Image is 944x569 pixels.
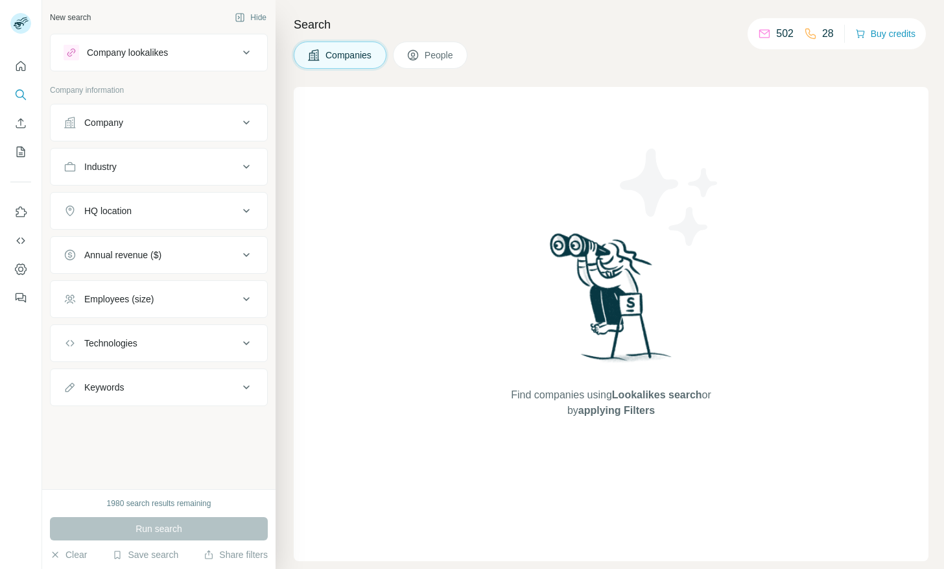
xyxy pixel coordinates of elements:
[84,116,123,129] div: Company
[112,548,178,561] button: Save search
[50,84,268,96] p: Company information
[10,112,31,135] button: Enrich CSV
[425,49,454,62] span: People
[84,337,137,350] div: Technologies
[51,284,267,315] button: Employees (size)
[10,140,31,163] button: My lists
[51,107,267,138] button: Company
[10,83,31,106] button: Search
[84,381,124,394] div: Keywords
[50,548,87,561] button: Clear
[10,286,31,309] button: Feedback
[50,12,91,23] div: New search
[10,258,31,281] button: Dashboard
[855,25,915,43] button: Buy credits
[84,248,161,261] div: Annual revenue ($)
[822,26,834,42] p: 28
[204,548,268,561] button: Share filters
[10,229,31,252] button: Use Surfe API
[87,46,168,59] div: Company lookalikes
[226,8,276,27] button: Hide
[507,387,714,418] span: Find companies using or by
[611,139,728,256] img: Surfe Illustration - Stars
[84,160,117,173] div: Industry
[578,405,655,416] span: applying Filters
[294,16,928,34] h4: Search
[84,204,132,217] div: HQ location
[10,200,31,224] button: Use Surfe on LinkedIn
[325,49,373,62] span: Companies
[10,54,31,78] button: Quick start
[776,26,794,42] p: 502
[107,498,211,509] div: 1980 search results remaining
[51,195,267,226] button: HQ location
[544,230,679,374] img: Surfe Illustration - Woman searching with binoculars
[612,389,702,400] span: Lookalikes search
[51,239,267,271] button: Annual revenue ($)
[51,151,267,182] button: Industry
[84,293,154,306] div: Employees (size)
[51,328,267,359] button: Technologies
[51,37,267,68] button: Company lookalikes
[51,372,267,403] button: Keywords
